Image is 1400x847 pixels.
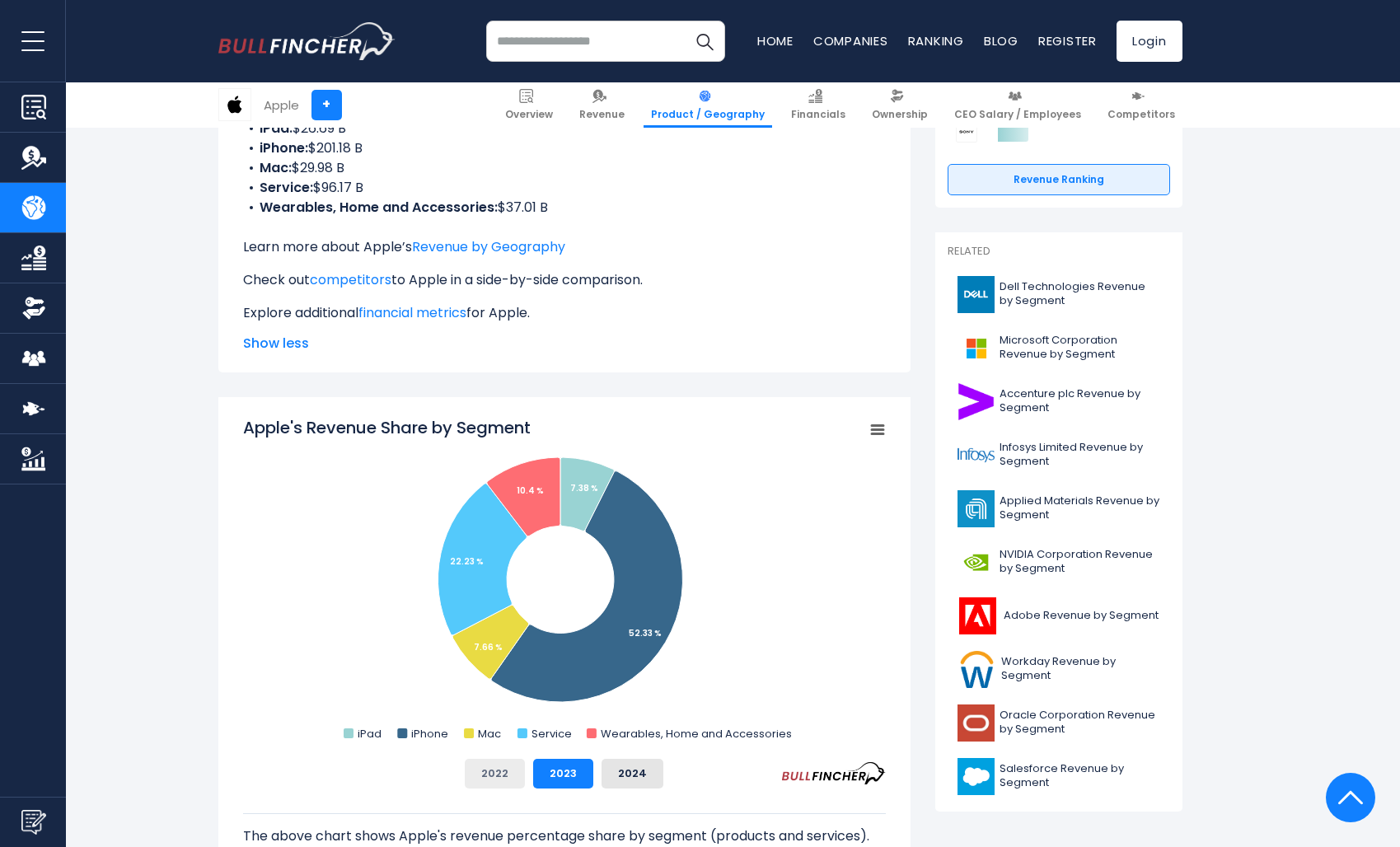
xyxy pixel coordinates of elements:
[358,303,466,322] a: financial metrics
[1000,494,1160,522] span: Applied Materials Revenue by Segment
[958,437,995,474] img: INFY logo
[450,555,484,568] tspan: 22.23 %
[948,593,1170,639] a: Adobe Revenue by Segment
[311,90,342,120] a: +
[465,759,525,789] button: 2022
[260,158,292,177] b: Mac:
[243,198,886,218] li: $37.01 B
[243,416,886,746] svg: Apple's Revenue Share by Segment
[531,726,571,742] text: Service
[1000,280,1160,308] span: Dell Technologies Revenue by Segment
[260,138,308,157] b: iPhone:
[1117,21,1182,62] a: Login
[243,303,886,323] p: Explore additional for Apple.
[684,21,725,62] button: Search
[219,89,251,120] img: AAPL logo
[908,32,964,49] a: Ranking
[260,178,313,197] b: Service:
[872,108,928,121] span: Ownership
[948,700,1170,746] a: Oracle Corporation Revenue by Segment
[1004,609,1159,623] span: Adobe Revenue by Segment
[478,726,501,742] text: Mac
[517,484,544,497] tspan: 10.4 %
[629,627,662,639] tspan: 52.33 %
[791,108,845,121] span: Financials
[948,754,1170,799] a: Salesforce Revenue by Segment
[243,416,531,439] tspan: Apple's Revenue Share by Segment
[412,237,565,256] a: Revenue by Geography
[948,433,1170,478] a: Infosys Limited Revenue by Segment
[498,82,560,128] a: Overview
[1000,441,1160,469] span: Infosys Limited Revenue by Segment
[958,651,997,688] img: WDAY logo
[260,198,498,217] b: Wearables, Home and Accessories:
[948,647,1170,692] a: Workday Revenue by Segment
[958,330,995,367] img: MSFT logo
[757,32,794,49] a: Home
[21,296,46,321] img: Ownership
[948,164,1170,195] a: Revenue Ranking
[602,759,663,789] button: 2024
[243,158,886,178] li: $29.98 B
[958,383,995,420] img: ACN logo
[570,482,598,494] tspan: 7.38 %
[1001,655,1159,683] span: Workday Revenue by Segment
[958,704,995,742] img: ORCL logo
[411,726,448,742] text: iPhone
[310,270,391,289] a: competitors
[956,121,977,143] img: Sony Group Corporation competitors logo
[218,22,396,60] a: Go to homepage
[948,325,1170,371] a: Microsoft Corporation Revenue by Segment
[813,32,888,49] a: Companies
[243,237,886,257] p: Learn more about Apple’s
[1100,82,1182,128] a: Competitors
[1000,548,1160,576] span: NVIDIA Corporation Revenue by Segment
[243,334,886,353] span: Show less
[948,379,1170,424] a: Accenture plc Revenue by Segment
[954,108,1081,121] span: CEO Salary / Employees
[947,82,1089,128] a: CEO Salary / Employees
[1107,108,1175,121] span: Competitors
[958,544,995,581] img: NVDA logo
[264,96,299,115] div: Apple
[864,82,935,128] a: Ownership
[1000,762,1160,790] span: Salesforce Revenue by Segment
[1000,387,1160,415] span: Accenture plc Revenue by Segment
[1038,32,1097,49] a: Register
[243,119,886,138] li: $26.69 B
[1000,334,1160,362] span: Microsoft Corporation Revenue by Segment
[505,108,553,121] span: Overview
[243,178,886,198] li: $96.17 B
[948,272,1170,317] a: Dell Technologies Revenue by Segment
[651,108,765,121] span: Product / Geography
[579,108,625,121] span: Revenue
[958,597,999,634] img: ADBE logo
[243,270,886,290] p: Check out to Apple in a side-by-side comparison.
[600,726,791,742] text: Wearables, Home and Accessories
[572,82,632,128] a: Revenue
[948,486,1170,531] a: Applied Materials Revenue by Segment
[948,245,1170,259] p: Related
[474,641,503,653] tspan: 7.66 %
[958,758,995,795] img: CRM logo
[1000,709,1160,737] span: Oracle Corporation Revenue by Segment
[358,726,382,742] text: iPad
[948,540,1170,585] a: NVIDIA Corporation Revenue by Segment
[958,490,995,527] img: AMAT logo
[260,119,293,138] b: iPad:
[958,276,995,313] img: DELL logo
[984,32,1018,49] a: Blog
[644,82,772,128] a: Product / Geography
[784,82,853,128] a: Financials
[243,138,886,158] li: $201.18 B
[218,22,396,60] img: bullfincher logo
[533,759,593,789] button: 2023
[243,826,886,846] p: The above chart shows Apple's revenue percentage share by segment (products and services).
